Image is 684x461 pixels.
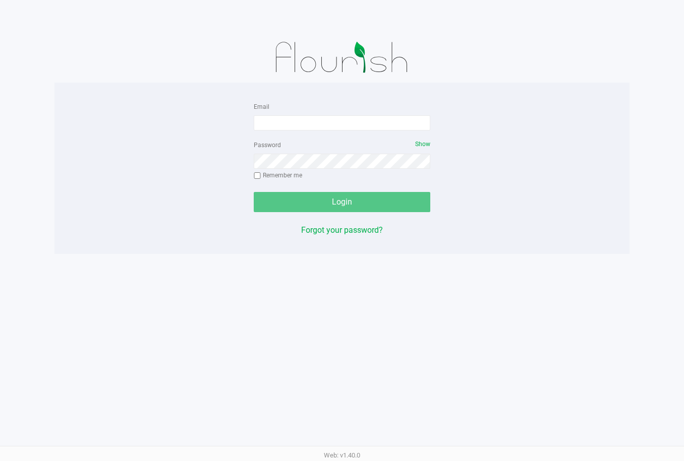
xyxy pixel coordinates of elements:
span: Web: v1.40.0 [324,451,360,459]
span: Show [415,141,430,148]
button: Forgot your password? [301,224,383,236]
label: Remember me [254,171,302,180]
label: Email [254,102,269,111]
label: Password [254,141,281,150]
input: Remember me [254,172,261,179]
